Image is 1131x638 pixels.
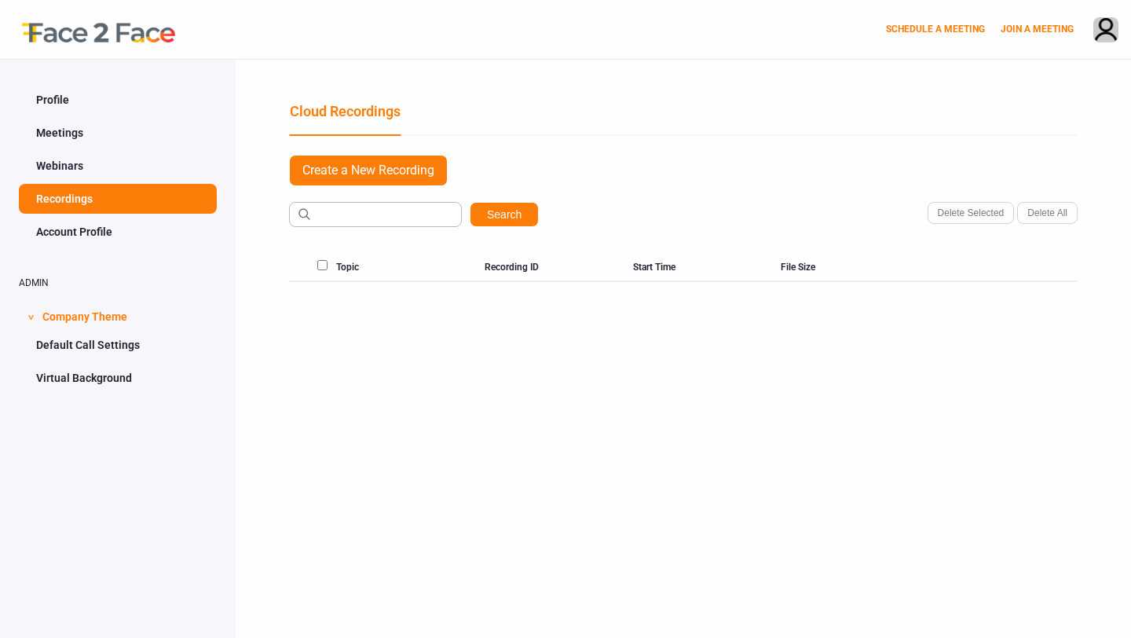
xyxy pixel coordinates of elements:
a: JOIN A MEETING [1001,24,1074,35]
span: > [23,314,38,320]
div: Recording ID [485,254,633,282]
a: Cloud Recordings [289,101,401,136]
a: Webinars [19,151,217,181]
a: Profile [19,85,217,115]
a: Default Call Settings [19,330,217,360]
a: Virtual Background [19,363,217,393]
h2: ADMIN [19,278,217,288]
button: Search [470,202,539,227]
img: avatar.710606db.png [1094,18,1118,44]
a: Recordings [19,184,217,214]
div: Topic [336,254,485,282]
a: Meetings [19,118,217,148]
span: Company Theme [42,300,127,330]
div: File Size [781,254,929,282]
a: SCHEDULE A MEETING [886,24,985,35]
div: Start Time [633,254,781,282]
img: haGk5Ch+A0+liuDR3YSCAAAAAElFTkSuQmCC [298,208,310,220]
a: Create a New Recording [289,155,448,186]
a: Account Profile [19,217,217,247]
